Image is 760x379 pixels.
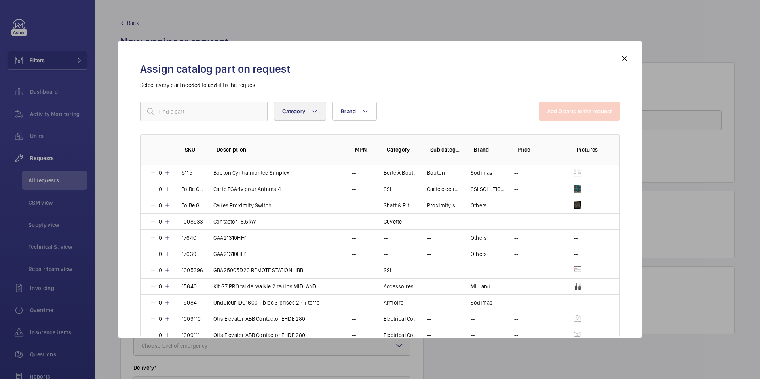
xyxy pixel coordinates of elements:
[217,146,342,153] p: Description
[352,201,356,209] p: --
[514,218,518,226] p: --
[213,234,247,242] p: GAA21310HH1
[427,315,431,323] p: --
[182,234,196,242] p: 17640
[213,250,247,258] p: GAA21310HH1
[514,331,518,339] p: --
[384,234,388,242] p: --
[352,250,356,258] p: --
[574,201,581,209] img: h6SP9JDxqz0TF0uNc_qScYnGn9iDrft9w6giWp_-A4GSVAru.png
[182,331,199,339] p: 1009111
[352,218,356,226] p: --
[213,185,281,193] p: Carte EGA4v pour Antares 4
[182,185,204,193] p: To Be Generated
[514,315,518,323] p: --
[384,331,418,339] p: Electrical Components
[182,218,203,226] p: 1008933
[514,299,518,307] p: --
[577,146,608,153] p: Pictures
[384,299,403,307] p: Armoire
[352,185,356,193] p: --
[140,81,620,89] p: Select every part needed to add it to the request
[182,266,203,274] p: 1005396
[156,250,164,258] p: 0
[387,146,418,153] p: Category
[427,299,431,307] p: --
[352,315,356,323] p: --
[427,218,431,226] p: --
[471,315,475,323] p: --
[156,201,164,209] p: 0
[213,201,272,209] p: Cedes Proximity Switch
[471,266,475,274] p: --
[213,299,319,307] p: Onduleur IDG1600 + bloc 3 prises 2P + terre
[427,250,431,258] p: --
[514,282,518,290] p: --
[156,315,164,323] p: 0
[471,250,487,258] p: Others
[182,282,197,290] p: 15640
[471,331,475,339] p: --
[182,250,196,258] p: 17639
[182,201,204,209] p: To Be Generated
[384,218,402,226] p: Cuvette
[384,315,418,323] p: Electrical Components
[384,266,391,274] p: SSI
[514,201,518,209] p: --
[517,146,564,153] p: Price
[574,250,578,258] p: --
[574,266,581,274] img: tAslpmMaGVarH-ItsnIgCEYEQz4qM11pPSp5BVkrO3V6mnZg.png
[471,299,492,307] p: Sodimas
[140,62,620,76] h2: Assign catalog part on request
[156,218,164,226] p: 0
[384,250,388,258] p: --
[156,266,164,274] p: 0
[352,234,356,242] p: --
[213,282,316,290] p: Kit G7 PRO talkie-walkie 2 radios MIDLAND
[352,299,356,307] p: --
[539,102,620,121] button: Add 0 parts to the request
[574,185,581,193] img: CJZ0Zc2bG8man2BcogYjG4QBt03muVoJM3XzIlbM4XRvMfr7.png
[213,315,306,323] p: Otis Elevator ABB Contactor EHDE 280
[352,169,356,177] p: --
[514,266,518,274] p: --
[474,146,505,153] p: Brand
[427,234,431,242] p: --
[514,169,518,177] p: --
[471,185,505,193] p: SSI SOLUTIONS
[427,169,445,177] p: Bouton
[352,282,356,290] p: --
[471,169,492,177] p: Sodimas
[156,282,164,290] p: 0
[213,169,289,177] p: Bouton Cyntra montee Simplex
[156,331,164,339] p: 0
[574,331,581,339] img: mgKNnLUo32YisrdXDPXwnmHuC0uVg7sd9j77u0g5nYnLw-oI.png
[156,299,164,307] p: 0
[274,102,326,121] button: Category
[430,146,461,153] p: Sub category
[471,234,487,242] p: Others
[182,169,192,177] p: 5115
[574,282,581,290] img: kk3TmbOYGquXUPLvN6SdosqAc-8_aV5Jaaivo0a5V83nLE68.png
[471,218,475,226] p: --
[384,185,391,193] p: SSI
[156,169,164,177] p: 0
[213,266,303,274] p: GBA25005D20 REMOTE STATION HBB
[352,266,356,274] p: --
[514,185,518,193] p: --
[427,185,461,193] p: Carte électronique
[427,201,461,209] p: Proximity switch
[514,234,518,242] p: --
[427,282,431,290] p: --
[355,146,374,153] p: MPN
[140,102,268,121] input: Find a part
[384,201,409,209] p: Shaft & Pit
[156,234,164,242] p: 0
[332,102,377,121] button: Brand
[574,169,581,177] img: g3a49nfdYcSuQfseZNAG9Il-olRDJnLUGo71PhoUjj9uzZrS.png
[574,234,578,242] p: --
[213,218,256,226] p: Contactor 18.5kW
[182,315,201,323] p: 1009110
[471,201,487,209] p: Others
[471,282,490,290] p: Midland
